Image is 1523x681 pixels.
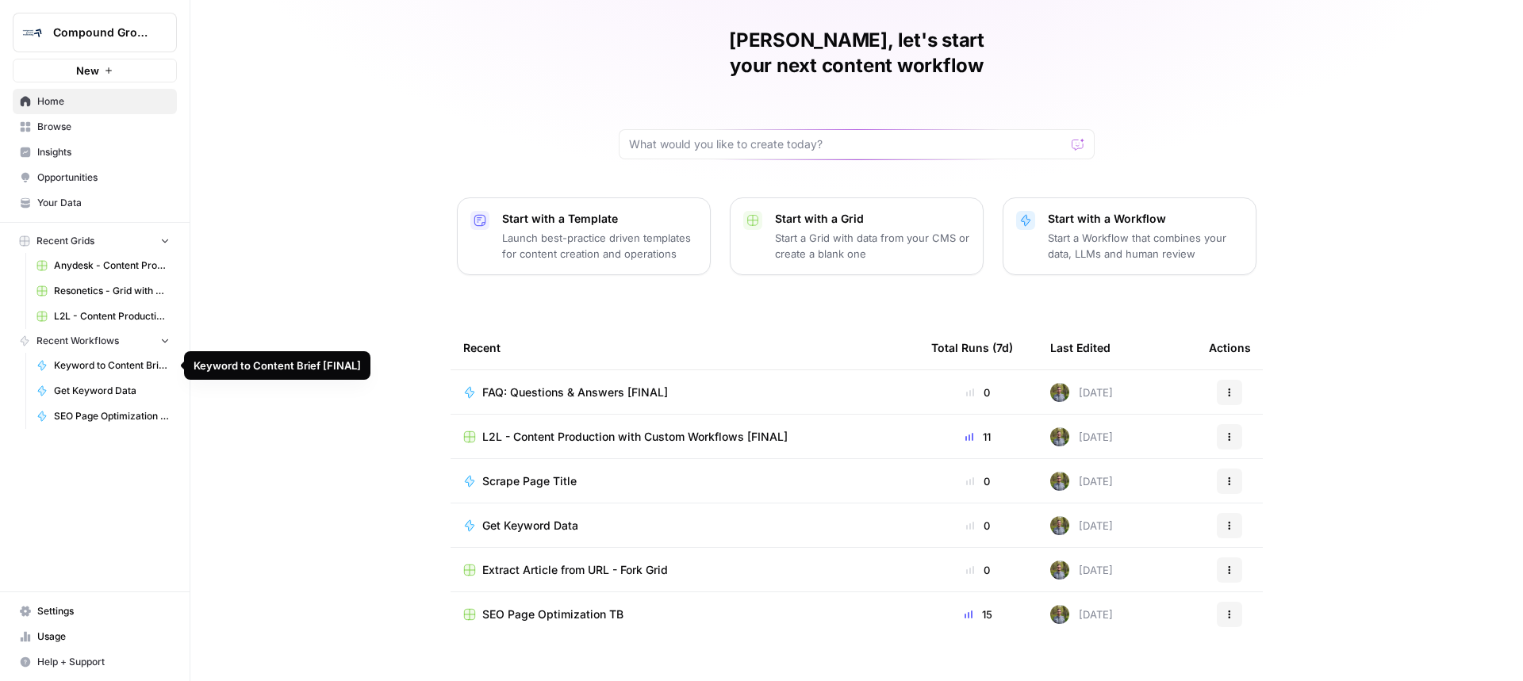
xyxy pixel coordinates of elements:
[619,28,1095,78] h1: [PERSON_NAME], let's start your next content workflow
[775,211,970,227] p: Start with a Grid
[18,18,47,47] img: Compound Growth Logo
[463,429,906,445] a: L2L - Content Production with Custom Workflows [FINAL]
[931,518,1025,534] div: 0
[775,230,970,262] p: Start a Grid with data from your CMS or create a blank one
[931,562,1025,578] div: 0
[502,211,697,227] p: Start with a Template
[37,604,170,618] span: Settings
[54,358,170,373] span: Keyword to Content Brief [FINAL]
[1050,383,1113,402] div: [DATE]
[1050,605,1069,624] img: ir1ty8mf6kvc1hjjoy03u9yxuew8
[37,120,170,134] span: Browse
[1050,516,1113,535] div: [DATE]
[13,165,177,190] a: Opportunities
[1050,472,1113,491] div: [DATE]
[730,197,984,275] button: Start with a GridStart a Grid with data from your CMS or create a blank one
[482,518,578,534] span: Get Keyword Data
[76,63,99,78] span: New
[482,562,668,578] span: Extract Article from URL - Fork Grid
[36,334,119,348] span: Recent Workflows
[13,140,177,165] a: Insights
[37,655,170,669] span: Help + Support
[13,229,177,253] button: Recent Grids
[1050,383,1069,402] img: ir1ty8mf6kvc1hjjoy03u9yxuew8
[13,329,177,353] button: Recent Workflows
[1003,197,1256,275] button: Start with a WorkflowStart a Workflow that combines your data, LLMs and human review
[1048,211,1243,227] p: Start with a Workflow
[457,197,711,275] button: Start with a TemplateLaunch best-practice driven templates for content creation and operations
[1050,427,1113,446] div: [DATE]
[502,230,697,262] p: Launch best-practice driven templates for content creation and operations
[463,562,906,578] a: Extract Article from URL - Fork Grid
[13,13,177,52] button: Workspace: Compound Growth
[463,606,906,622] a: SEO Page Optimization TB
[54,384,170,398] span: Get Keyword Data
[54,409,170,423] span: SEO Page Optimization [MV Version]
[1050,472,1069,491] img: ir1ty8mf6kvc1hjjoy03u9yxuew8
[931,606,1025,622] div: 15
[1050,560,1069,580] img: ir1ty8mf6kvc1hjjoy03u9yxuew8
[29,404,177,429] a: SEO Page Optimization [MV Version]
[931,429,1025,445] div: 11
[463,518,906,534] a: Get Keyword Data
[37,145,170,159] span: Insights
[13,89,177,114] a: Home
[482,606,623,622] span: SEO Page Optimization TB
[37,94,170,109] span: Home
[1050,427,1069,446] img: ir1ty8mf6kvc1hjjoy03u9yxuew8
[931,473,1025,489] div: 0
[1050,516,1069,535] img: ir1ty8mf6kvc1hjjoy03u9yxuew8
[13,59,177,82] button: New
[54,284,170,298] span: Resonetics - Grid with Default Power Agents [FINAL]
[13,190,177,216] a: Your Data
[13,599,177,624] a: Settings
[463,384,906,400] a: FAQ: Questions & Answers [FINAL]
[629,136,1065,152] input: What would you like to create today?
[463,326,906,369] div: Recent
[29,353,177,378] a: Keyword to Content Brief [FINAL]
[1048,230,1243,262] p: Start a Workflow that combines your data, LLMs and human review
[1050,326,1111,369] div: Last Edited
[931,326,1013,369] div: Total Runs (7d)
[1209,326,1251,369] div: Actions
[29,278,177,304] a: Resonetics - Grid with Default Power Agents [FINAL]
[13,624,177,649] a: Usage
[53,25,149,40] span: Compound Growth
[29,378,177,404] a: Get Keyword Data
[36,234,94,248] span: Recent Grids
[1050,605,1113,624] div: [DATE]
[37,629,170,644] span: Usage
[13,649,177,675] button: Help + Support
[482,429,788,445] span: L2L - Content Production with Custom Workflows [FINAL]
[1050,560,1113,580] div: [DATE]
[194,358,361,373] div: Keyword to Content Brief [FINAL]
[931,384,1025,400] div: 0
[29,304,177,329] a: L2L - Content Production with Custom Workflows [FINAL]
[482,384,668,400] span: FAQ: Questions & Answers [FINAL]
[29,253,177,278] a: Anydesk - Content Production with Custom Workflows [FINAL]
[54,258,170,273] span: Anydesk - Content Production with Custom Workflows [FINAL]
[37,170,170,185] span: Opportunities
[482,473,577,489] span: Scrape Page Title
[37,196,170,210] span: Your Data
[13,114,177,140] a: Browse
[54,309,170,323] span: L2L - Content Production with Custom Workflows [FINAL]
[463,473,906,489] a: Scrape Page Title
